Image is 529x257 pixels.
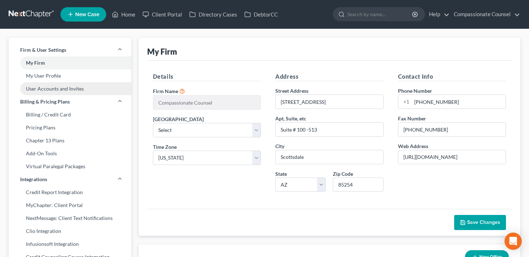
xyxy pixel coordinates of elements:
input: Enter phone... [412,95,506,109]
input: Enter web address.... [398,150,506,164]
a: Clio Integration [9,225,131,238]
a: Chapter 13 Plans [9,134,131,147]
a: Pricing Plans [9,121,131,134]
a: Integrations [9,173,131,186]
label: City [275,142,284,150]
a: Infusionsoft Integration [9,238,131,251]
a: Billing & Pricing Plans [9,95,131,108]
h5: Details [153,72,261,81]
input: Enter name... [153,96,261,109]
label: Time Zone [153,143,177,151]
label: Street Address [275,87,308,95]
a: User Accounts and Invites [9,82,131,95]
label: Apt, Suite, etc [275,115,306,122]
a: Compassionate Counsel [450,8,520,21]
span: New Case [75,12,99,17]
a: Billing / Credit Card [9,108,131,121]
label: Web Address [398,142,428,150]
a: Virtual Paralegal Packages [9,160,131,173]
input: Enter city... [276,150,383,164]
h5: Contact Info [398,72,506,81]
label: Phone Number [398,87,432,95]
a: Credit Report Integration [9,186,131,199]
input: XXXXX [333,178,383,192]
a: Help [425,8,449,21]
input: (optional) [276,123,383,136]
a: Directory Cases [186,8,241,21]
a: My User Profile [9,69,131,82]
span: Save Changes [467,219,500,225]
label: State [275,170,287,178]
span: Firm & User Settings [20,46,66,54]
span: Billing & Pricing Plans [20,98,70,105]
div: My Firm [147,46,177,57]
a: Add-On Tools [9,147,131,160]
div: Open Intercom Messenger [505,233,522,250]
input: Enter address... [276,95,383,109]
a: Home [108,8,139,21]
a: NextMessage: Client Text Notifications [9,212,131,225]
a: DebtorCC [241,8,281,21]
span: Firm Name [153,88,178,94]
div: +1 [398,95,412,109]
label: [GEOGRAPHIC_DATA] [153,115,204,123]
a: MyChapter: Client Portal [9,199,131,212]
input: Search by name... [347,8,413,21]
a: Client Portal [139,8,186,21]
label: Fax Number [398,115,426,122]
a: My Firm [9,56,131,69]
label: Zip Code [333,170,353,178]
span: Integrations [20,176,47,183]
button: Save Changes [454,215,506,230]
input: Enter fax... [398,123,506,136]
a: Firm & User Settings [9,43,131,56]
h5: Address [275,72,384,81]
